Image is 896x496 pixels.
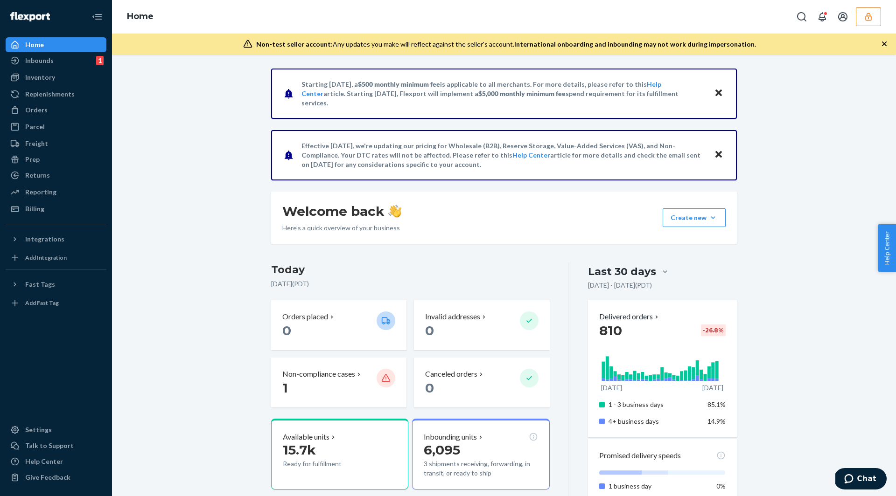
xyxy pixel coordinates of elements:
[282,369,355,379] p: Non-compliance cases
[282,203,401,220] h1: Welcome back
[833,7,852,26] button: Open account menu
[713,87,725,100] button: Close
[6,87,106,102] a: Replenishments
[25,56,54,65] div: Inbounds
[6,53,106,68] a: Inbounds1
[25,204,44,214] div: Billing
[599,450,681,461] p: Promised delivery speeds
[6,70,106,85] a: Inventory
[25,122,45,131] div: Parcel
[6,454,106,469] a: Help Center
[609,417,700,426] p: 4+ business days
[271,262,550,277] h3: Today
[6,103,106,117] a: Orders
[6,119,106,134] a: Parcel
[10,12,50,21] img: Flexport logo
[6,232,106,247] button: Integrations
[609,400,700,409] p: 1 - 3 business days
[256,40,756,49] div: Any updates you make will reflect against the seller's account.
[25,441,74,450] div: Talk to Support
[96,56,104,65] div: 1
[514,40,756,48] span: International onboarding and inbounding may not work during impersonation.
[6,277,106,292] button: Fast Tags
[835,468,887,491] iframe: Opens a widget where you can chat to one of our agents
[271,279,550,289] p: [DATE] ( PDT )
[283,442,316,458] span: 15.7k
[25,425,52,434] div: Settings
[878,224,896,272] button: Help Center
[716,482,726,490] span: 0%
[25,155,40,164] div: Prep
[478,90,566,97] span: $5,000 monthly minimum fee
[88,7,106,26] button: Close Navigation
[282,323,291,338] span: 0
[425,369,477,379] p: Canceled orders
[512,151,550,159] a: Help Center
[792,7,811,26] button: Open Search Box
[663,208,726,227] button: Create new
[271,419,408,489] button: Available units15.7kReady for fulfillment
[25,139,48,148] div: Freight
[358,80,440,88] span: $500 monthly minimum fee
[414,358,549,407] button: Canceled orders 0
[609,482,700,491] p: 1 business day
[702,383,723,393] p: [DATE]
[6,422,106,437] a: Settings
[425,323,434,338] span: 0
[6,152,106,167] a: Prep
[6,201,106,216] a: Billing
[25,234,64,244] div: Integrations
[701,324,726,336] div: -26.8 %
[425,311,480,322] p: Invalid addresses
[256,40,333,48] span: Non-test seller account:
[25,90,75,99] div: Replenishments
[6,250,106,265] a: Add Integration
[6,37,106,52] a: Home
[283,459,369,468] p: Ready for fulfillment
[271,358,406,407] button: Non-compliance cases 1
[599,311,660,322] button: Delivered orders
[6,438,106,453] button: Talk to Support
[119,3,161,30] ol: breadcrumbs
[127,11,154,21] a: Home
[25,105,48,115] div: Orders
[424,459,538,478] p: 3 shipments receiving, forwarding, in transit, or ready to ship
[282,311,328,322] p: Orders placed
[6,185,106,200] a: Reporting
[25,457,63,466] div: Help Center
[388,205,401,218] img: hand-wave emoji
[713,148,725,162] button: Close
[301,80,705,108] p: Starting [DATE], a is applicable to all merchants. For more details, please refer to this article...
[813,7,832,26] button: Open notifications
[424,432,477,442] p: Inbounding units
[301,141,705,169] p: Effective [DATE], we're updating our pricing for Wholesale (B2B), Reserve Storage, Value-Added Se...
[25,73,55,82] div: Inventory
[601,383,622,393] p: [DATE]
[6,136,106,151] a: Freight
[6,470,106,485] button: Give Feedback
[25,299,59,307] div: Add Fast Tag
[414,300,549,350] button: Invalid addresses 0
[588,281,652,290] p: [DATE] - [DATE] ( PDT )
[25,473,70,482] div: Give Feedback
[707,400,726,408] span: 85.1%
[707,417,726,425] span: 14.9%
[25,187,56,197] div: Reporting
[282,380,288,396] span: 1
[425,380,434,396] span: 0
[25,254,67,262] div: Add Integration
[271,300,406,350] button: Orders placed 0
[588,264,656,279] div: Last 30 days
[282,223,401,233] p: Here’s a quick overview of your business
[6,296,106,310] a: Add Fast Tag
[25,171,50,180] div: Returns
[283,432,329,442] p: Available units
[599,323,622,338] span: 810
[25,40,44,49] div: Home
[424,442,460,458] span: 6,095
[6,168,106,183] a: Returns
[25,280,55,289] div: Fast Tags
